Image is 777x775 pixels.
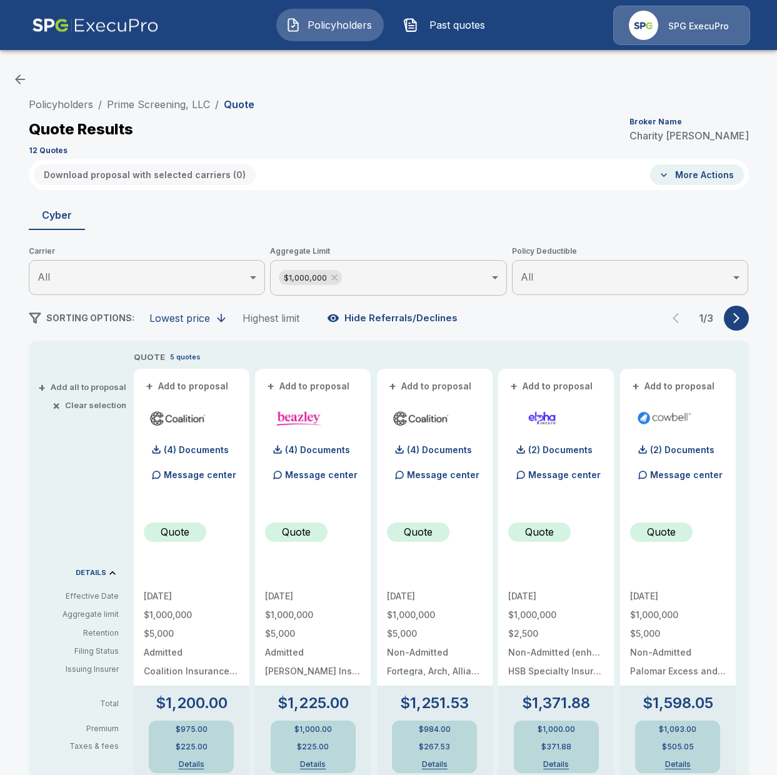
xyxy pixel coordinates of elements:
p: $225.00 [297,743,329,751]
p: (4) Documents [407,446,472,454]
p: Quote [647,524,676,539]
p: $5,000 [630,629,726,638]
p: $225.00 [176,743,208,751]
button: Details [531,761,581,768]
p: Quote [161,524,189,539]
li: / [98,97,102,112]
nav: breadcrumb [29,97,254,112]
p: Message center [650,468,723,481]
p: $505.05 [662,743,694,751]
img: AA Logo [32,6,159,45]
p: Premium [39,725,129,732]
p: [DATE] [630,592,726,601]
img: cowbellp250 [635,409,693,427]
p: $1,225.00 [278,696,349,711]
p: Message center [285,468,358,481]
p: Issuing Insurer [39,664,119,675]
p: Quote [525,524,554,539]
p: Admitted [265,648,361,657]
img: beazleycyber [270,409,328,427]
p: $1,000,000 [630,611,726,619]
p: Non-Admitted (enhanced) [508,648,604,657]
p: (2) Documents [528,446,593,454]
span: + [38,383,46,391]
p: (4) Documents [164,446,229,454]
button: +Add all to proposal [41,383,126,391]
p: Fortegra, Arch, Allianz, Aspen, Vantage [387,667,483,676]
button: Hide Referrals/Declines [324,306,463,330]
p: $267.53 [419,743,450,751]
p: $1,093.00 [659,726,696,733]
span: All [38,271,50,283]
p: Quote [282,524,311,539]
p: $1,251.53 [400,696,469,711]
p: [DATE] [265,592,361,601]
button: +Add to proposal [387,379,474,393]
div: Highest limit [243,312,299,324]
p: $1,000,000 [508,611,604,619]
button: +Add to proposal [144,379,231,393]
button: Details [653,761,703,768]
img: Policyholders Icon [286,17,301,32]
p: $975.00 [176,726,208,733]
p: $1,000,000 [387,611,483,619]
p: Message center [528,468,601,481]
span: $1,000,000 [279,271,332,285]
p: $1,371.88 [522,696,590,711]
p: [DATE] [144,592,239,601]
p: (4) Documents [285,446,350,454]
p: $5,000 [265,629,361,638]
p: Palomar Excess and Surplus Insurance Company NAIC# 16754 (A.M. Best A (Excellent), X Rated) [630,667,726,676]
p: DETAILS [76,569,106,576]
p: $1,000.00 [538,726,575,733]
p: [DATE] [387,592,483,601]
span: × [53,401,60,409]
p: Message center [164,468,236,481]
p: 12 Quotes [29,147,68,154]
p: Total [39,700,129,707]
p: Effective Date [39,591,119,602]
a: Prime Screening, LLC [107,98,210,111]
button: Details [288,761,338,768]
p: Charity [PERSON_NAME] [629,131,749,141]
p: (2) Documents [650,446,714,454]
span: SORTING OPTIONS: [46,312,134,323]
p: Retention [39,627,119,639]
p: $1,000.00 [294,726,332,733]
p: Beazley Insurance Company, Inc. [265,667,361,676]
p: Non-Admitted [387,648,483,657]
img: coalitioncyber [392,409,450,427]
p: $5,000 [387,629,483,638]
button: ×Clear selection [55,401,126,409]
img: Past quotes Icon [403,17,418,32]
span: + [510,382,518,391]
span: + [632,382,639,391]
button: +Add to proposal [630,379,718,393]
p: $1,200.00 [156,696,228,711]
span: All [521,271,533,283]
span: Policy Deductible [512,245,749,257]
span: Policyholders [306,17,374,32]
a: Policyholders [29,98,93,111]
p: Non-Admitted [630,648,726,657]
a: Agency IconSPG ExecuPro [613,6,750,45]
p: $5,000 [144,629,239,638]
p: $1,598.05 [643,696,713,711]
p: HSB Specialty Insurance Company: rated "A++" by A.M. Best (20%), AXIS Surplus Insurance Company: ... [508,667,604,676]
div: Lowest price [149,312,210,324]
p: QUOTE [134,351,165,364]
span: Past quotes [423,17,492,32]
span: + [146,382,153,391]
p: Quote Results [29,122,133,137]
p: SPG ExecuPro [668,20,729,32]
button: Past quotes IconPast quotes [394,9,501,41]
p: $2,500 [508,629,604,638]
p: $371.88 [541,743,571,751]
p: $1,000,000 [144,611,239,619]
span: + [267,382,274,391]
a: Policyholders IconPolicyholders [276,9,384,41]
span: Aggregate Limit [270,245,507,257]
button: Details [166,761,216,768]
img: Agency Icon [629,11,658,40]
